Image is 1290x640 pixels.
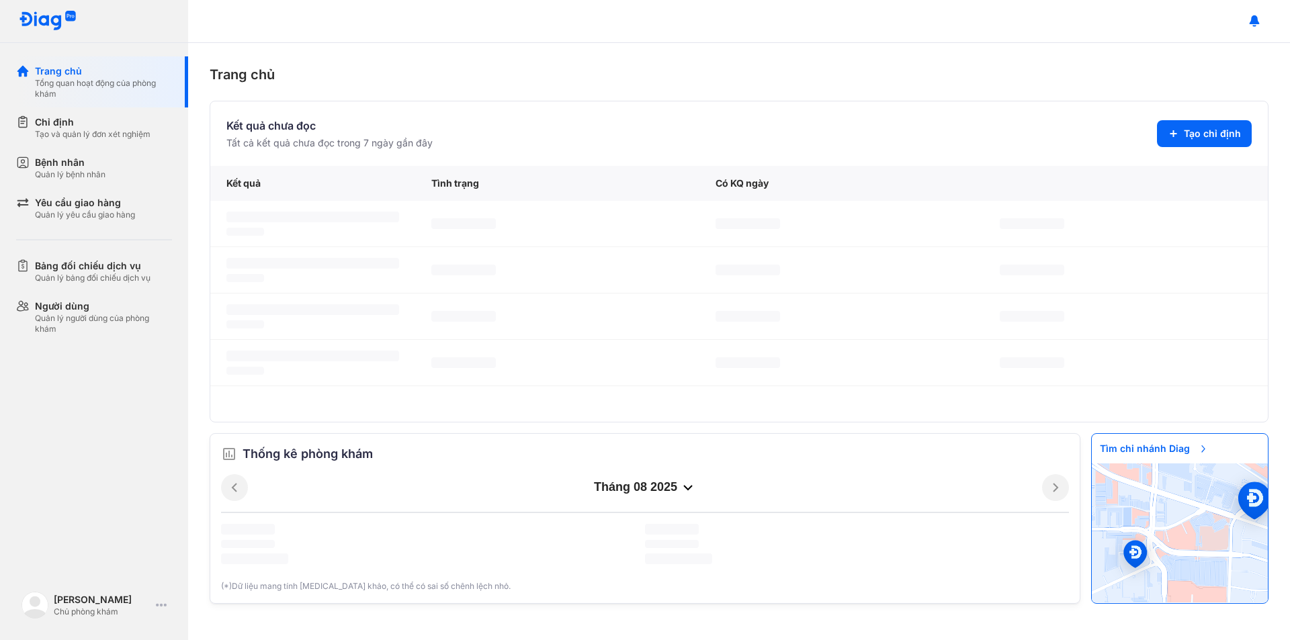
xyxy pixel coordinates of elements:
[35,64,172,78] div: Trang chủ
[221,553,288,564] span: ‌
[226,228,264,236] span: ‌
[35,210,135,220] div: Quản lý yêu cầu giao hàng
[35,313,172,334] div: Quản lý người dùng của phòng khám
[54,593,150,606] div: [PERSON_NAME]
[221,580,1069,592] div: (*)Dữ liệu mang tính [MEDICAL_DATA] khảo, có thể có sai số chênh lệch nhỏ.
[716,218,780,229] span: ‌
[35,129,150,140] div: Tạo và quản lý đơn xét nghiệm
[431,265,496,275] span: ‌
[21,592,48,619] img: logo
[1092,434,1217,463] span: Tìm chi nhánh Diag
[431,311,496,322] span: ‌
[431,218,496,229] span: ‌
[221,524,275,535] span: ‌
[226,367,264,375] span: ‌
[226,212,399,222] span: ‌
[35,259,150,273] div: Bảng đối chiếu dịch vụ
[1184,127,1241,140] span: Tạo chỉ định
[210,166,415,201] div: Kết quả
[221,446,237,462] img: order.5a6da16c.svg
[226,118,433,134] div: Kết quả chưa đọc
[716,311,780,322] span: ‌
[248,479,1042,496] div: tháng 08 2025
[716,265,780,275] span: ‌
[19,11,77,32] img: logo
[1157,120,1252,147] button: Tạo chỉ định
[716,357,780,368] span: ‌
[243,445,373,463] span: Thống kê phòng khám
[1000,357,1064,368] span: ‌
[226,136,433,150] div: Tất cả kết quả chưa đọc trong 7 ngày gần đây
[35,169,105,180] div: Quản lý bệnh nhân
[226,351,399,361] span: ‌
[35,116,150,129] div: Chỉ định
[1000,311,1064,322] span: ‌
[54,606,150,617] div: Chủ phòng khám
[415,166,699,201] div: Tình trạng
[210,64,1268,85] div: Trang chủ
[645,540,699,548] span: ‌
[226,320,264,328] span: ‌
[35,196,135,210] div: Yêu cầu giao hàng
[699,166,984,201] div: Có KQ ngày
[226,304,399,315] span: ‌
[35,300,172,313] div: Người dùng
[1000,218,1064,229] span: ‌
[35,156,105,169] div: Bệnh nhân
[221,540,275,548] span: ‌
[226,258,399,269] span: ‌
[35,78,172,99] div: Tổng quan hoạt động của phòng khám
[35,273,150,283] div: Quản lý bảng đối chiếu dịch vụ
[645,524,699,535] span: ‌
[645,553,712,564] span: ‌
[226,274,264,282] span: ‌
[431,357,496,368] span: ‌
[1000,265,1064,275] span: ‌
